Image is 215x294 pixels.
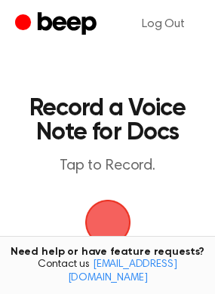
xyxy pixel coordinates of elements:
[15,10,100,39] a: Beep
[127,6,200,42] a: Log Out
[68,259,177,283] a: [EMAIL_ADDRESS][DOMAIN_NAME]
[85,200,131,245] img: Beep Logo
[27,96,188,145] h1: Record a Voice Note for Docs
[9,259,206,285] span: Contact us
[27,157,188,176] p: Tap to Record.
